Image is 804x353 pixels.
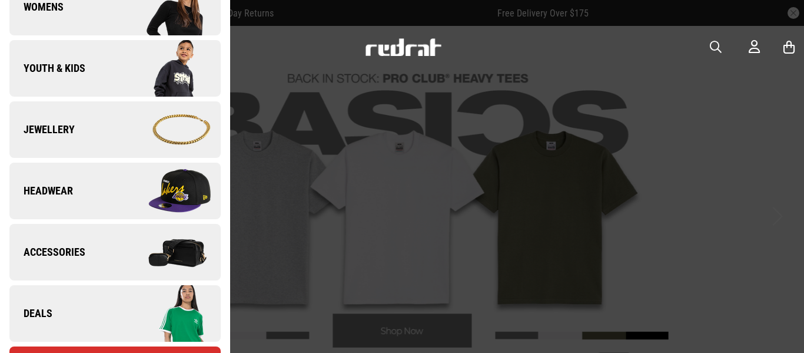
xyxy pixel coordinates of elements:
a: Accessories Company [9,224,221,281]
span: Jewellery [9,123,75,137]
img: Company [115,223,220,282]
span: Deals [9,306,52,321]
img: Redrat logo [364,38,442,56]
span: Youth & Kids [9,61,85,75]
button: Open LiveChat chat widget [9,5,45,40]
span: Headwear [9,184,73,198]
img: Company [115,161,220,220]
a: Headwear Company [9,163,221,219]
img: Company [115,100,220,159]
span: Accessories [9,245,85,259]
a: Deals Company [9,285,221,342]
img: Company [115,39,220,98]
img: Company [115,284,220,343]
a: Jewellery Company [9,101,221,158]
a: Youth & Kids Company [9,40,221,97]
